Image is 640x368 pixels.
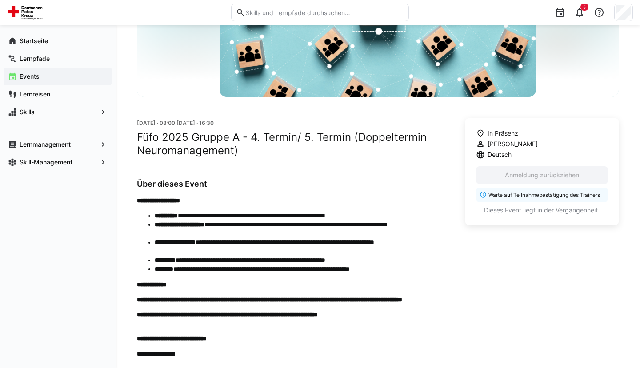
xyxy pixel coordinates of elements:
button: Anmeldung zurückziehen [476,166,608,184]
span: Deutsch [488,150,512,159]
p: Warte auf Teilnahmebestätigung des Trainers [488,191,603,199]
span: [PERSON_NAME] [488,140,538,148]
p: Dieses Event liegt in der Vergangenheit. [476,206,608,215]
span: 5 [583,4,586,10]
span: [DATE] · 08:00 [DATE] · 16:30 [137,120,214,126]
input: Skills und Lernpfade durchsuchen… [245,8,404,16]
h2: Füfo 2025 Gruppe A - 4. Termin/ 5. Termin (Doppeltermin Neuromanagement) [137,131,444,157]
h3: Über dieses Event [137,179,444,189]
span: In Präsenz [488,129,518,138]
span: Anmeldung zurückziehen [504,171,580,180]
